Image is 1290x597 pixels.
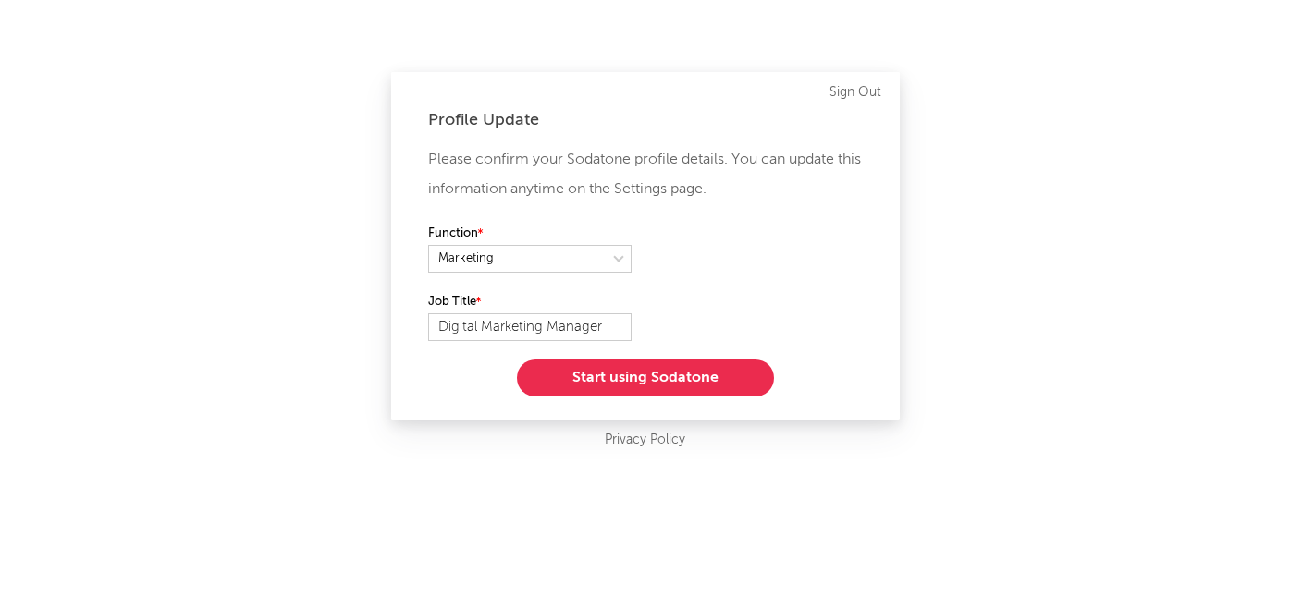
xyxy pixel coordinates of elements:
button: Start using Sodatone [517,359,774,396]
a: Privacy Policy [605,429,685,452]
label: Function [428,223,632,245]
p: Please confirm your Sodatone profile details. You can update this information anytime on the Sett... [428,145,863,204]
div: Profile Update [428,109,863,131]
label: Job Title [428,291,632,313]
a: Sign Out [829,81,881,104]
